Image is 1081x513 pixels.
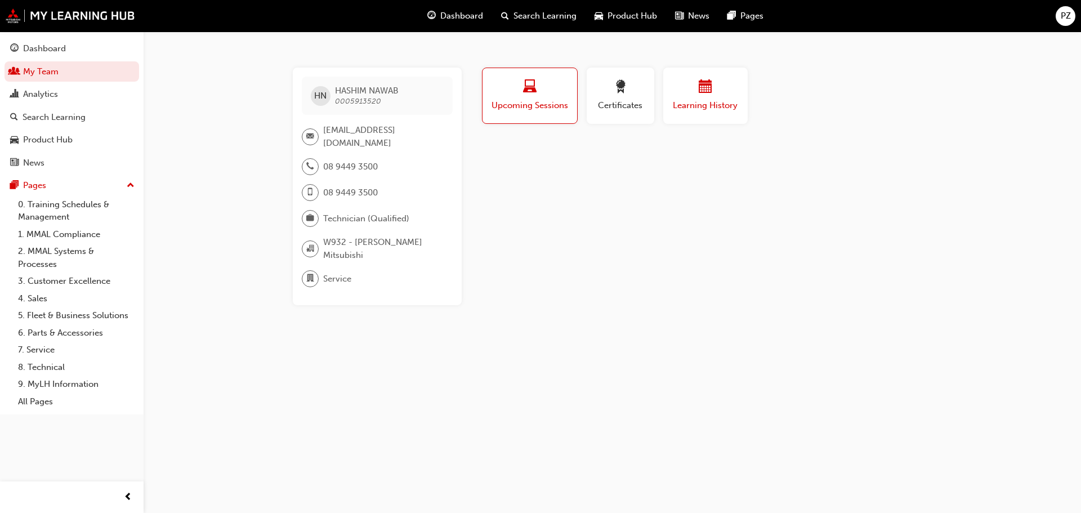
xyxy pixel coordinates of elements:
[718,5,772,28] a: pages-iconPages
[5,36,139,175] button: DashboardMy TeamAnalyticsSearch LearningProduct HubNews
[501,9,509,23] span: search-icon
[23,111,86,124] div: Search Learning
[10,44,19,54] span: guage-icon
[323,273,351,286] span: Service
[5,175,139,196] button: Pages
[14,359,139,376] a: 8. Technical
[10,90,19,100] span: chart-icon
[1056,6,1075,26] button: PZ
[124,490,132,505] span: prev-icon
[5,61,139,82] a: My Team
[14,307,139,324] a: 5. Fleet & Business Solutions
[595,99,646,112] span: Certificates
[306,130,314,144] span: email-icon
[672,99,739,112] span: Learning History
[10,135,19,145] span: car-icon
[14,273,139,290] a: 3. Customer Excellence
[699,80,712,95] span: calendar-icon
[323,212,409,225] span: Technician (Qualified)
[727,9,736,23] span: pages-icon
[5,153,139,173] a: News
[607,10,657,23] span: Product Hub
[14,243,139,273] a: 2. MMAL Systems & Processes
[675,9,684,23] span: news-icon
[306,211,314,226] span: briefcase-icon
[10,181,19,191] span: pages-icon
[5,107,139,128] a: Search Learning
[513,10,577,23] span: Search Learning
[306,185,314,200] span: mobile-icon
[6,8,135,23] img: mmal
[335,96,381,106] span: 0005913520
[587,68,654,124] button: Certificates
[323,186,378,199] span: 08 9449 3500
[14,324,139,342] a: 6. Parts & Accessories
[523,80,537,95] span: laptop-icon
[323,236,444,261] span: W932 - [PERSON_NAME] Mitsubishi
[14,226,139,243] a: 1. MMAL Compliance
[1061,10,1071,23] span: PZ
[492,5,586,28] a: search-iconSearch Learning
[23,133,73,146] div: Product Hub
[323,124,444,149] span: [EMAIL_ADDRESS][DOMAIN_NAME]
[688,10,709,23] span: News
[595,9,603,23] span: car-icon
[23,179,46,192] div: Pages
[306,242,314,256] span: organisation-icon
[5,84,139,105] a: Analytics
[23,42,66,55] div: Dashboard
[10,113,18,123] span: search-icon
[10,67,19,77] span: people-icon
[666,5,718,28] a: news-iconNews
[127,179,135,193] span: up-icon
[14,290,139,307] a: 4. Sales
[14,341,139,359] a: 7. Service
[614,80,627,95] span: award-icon
[491,99,569,112] span: Upcoming Sessions
[5,130,139,150] a: Product Hub
[740,10,763,23] span: Pages
[306,159,314,174] span: phone-icon
[306,271,314,286] span: department-icon
[482,68,578,124] button: Upcoming Sessions
[10,158,19,168] span: news-icon
[314,90,327,102] span: HN
[23,157,44,169] div: News
[418,5,492,28] a: guage-iconDashboard
[427,9,436,23] span: guage-icon
[663,68,748,124] button: Learning History
[14,196,139,226] a: 0. Training Schedules & Management
[14,376,139,393] a: 9. MyLH Information
[23,88,58,101] div: Analytics
[323,160,378,173] span: 08 9449 3500
[586,5,666,28] a: car-iconProduct Hub
[14,393,139,411] a: All Pages
[5,38,139,59] a: Dashboard
[335,86,399,96] span: HASHIM NAWAB
[440,10,483,23] span: Dashboard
